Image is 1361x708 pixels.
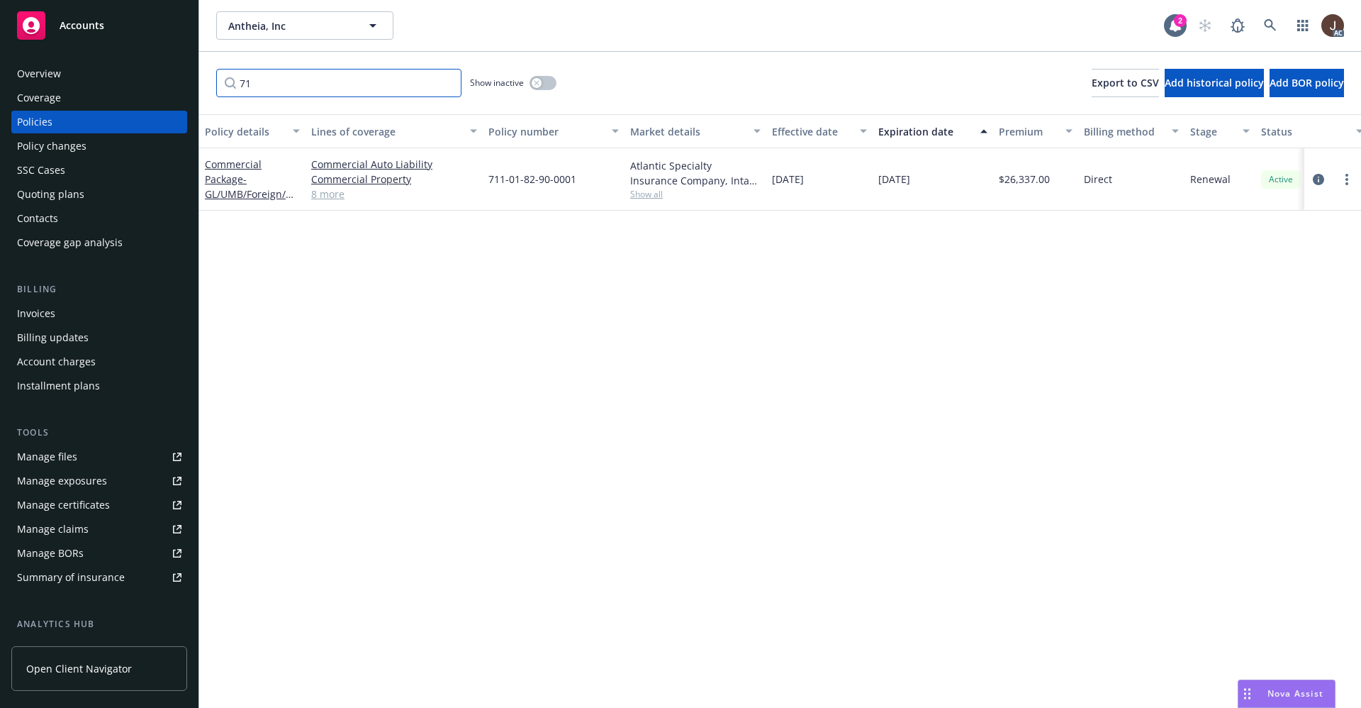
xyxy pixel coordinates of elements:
[1223,11,1252,40] a: Report a Bug
[11,183,187,206] a: Quoting plans
[1310,171,1327,188] a: circleInformation
[1190,172,1231,187] span: Renewal
[1289,11,1317,40] a: Switch app
[1270,76,1344,89] span: Add BOR policy
[1078,114,1184,148] button: Billing method
[11,302,187,325] a: Invoices
[1165,76,1264,89] span: Add historical policy
[1084,124,1163,139] div: Billing method
[1238,680,1256,707] div: Drag to move
[11,470,187,492] a: Manage exposures
[488,172,576,187] span: 711-01-82-90-0001
[11,6,187,45] a: Accounts
[17,183,84,206] div: Quoting plans
[772,124,851,139] div: Effective date
[1256,11,1284,40] a: Search
[199,114,306,148] button: Policy details
[11,542,187,565] a: Manage BORs
[1184,114,1255,148] button: Stage
[873,114,993,148] button: Expiration date
[630,188,761,200] span: Show all
[17,326,89,349] div: Billing updates
[772,172,804,187] span: [DATE]
[17,566,125,589] div: Summary of insurance
[1321,14,1344,37] img: photo
[11,326,187,349] a: Billing updates
[205,124,284,139] div: Policy details
[1092,76,1159,89] span: Export to CSV
[488,124,603,139] div: Policy number
[17,518,89,541] div: Manage claims
[1191,11,1219,40] a: Start snowing
[11,446,187,468] a: Manage files
[11,350,187,373] a: Account charges
[11,282,187,297] div: Billing
[1267,687,1323,699] span: Nova Assist
[483,114,625,148] button: Policy number
[11,566,187,589] a: Summary of insurance
[311,187,477,201] a: 8 more
[17,159,65,182] div: SSC Cases
[999,124,1057,139] div: Premium
[311,124,461,139] div: Lines of coverage
[625,114,766,148] button: Market details
[11,62,187,85] a: Overview
[17,494,110,516] div: Manage certificates
[306,114,483,148] button: Lines of coverage
[11,159,187,182] a: SSC Cases
[11,518,187,541] a: Manage claims
[878,124,972,139] div: Expiration date
[216,11,393,40] button: Antheia, Inc
[205,157,293,216] a: Commercial Package
[766,114,873,148] button: Effective date
[205,172,293,216] span: - GL/UMB/Foreign/HNOA
[11,207,187,230] a: Contacts
[11,617,187,631] div: Analytics hub
[17,542,84,565] div: Manage BORs
[999,172,1050,187] span: $26,337.00
[878,172,910,187] span: [DATE]
[1092,69,1159,97] button: Export to CSV
[17,470,107,492] div: Manage exposures
[216,69,461,97] input: Filter by keyword...
[311,172,477,187] a: Commercial Property
[1084,172,1112,187] span: Direct
[17,207,58,230] div: Contacts
[17,350,96,373] div: Account charges
[17,375,100,397] div: Installment plans
[17,446,77,468] div: Manage files
[17,231,123,254] div: Coverage gap analysis
[1238,680,1335,708] button: Nova Assist
[630,158,761,188] div: Atlantic Specialty Insurance Company, Intact Insurance
[470,77,524,89] span: Show inactive
[17,87,61,109] div: Coverage
[17,302,55,325] div: Invoices
[11,231,187,254] a: Coverage gap analysis
[17,62,61,85] div: Overview
[1174,14,1187,27] div: 2
[11,494,187,516] a: Manage certificates
[1261,124,1348,139] div: Status
[311,157,477,172] a: Commercial Auto Liability
[60,20,104,31] span: Accounts
[11,111,187,133] a: Policies
[11,426,187,440] div: Tools
[630,124,745,139] div: Market details
[17,111,52,133] div: Policies
[11,135,187,157] a: Policy changes
[1165,69,1264,97] button: Add historical policy
[17,135,86,157] div: Policy changes
[228,18,351,33] span: Antheia, Inc
[11,375,187,397] a: Installment plans
[1267,173,1295,186] span: Active
[26,661,132,676] span: Open Client Navigator
[993,114,1078,148] button: Premium
[1338,171,1355,188] a: more
[1190,124,1234,139] div: Stage
[11,87,187,109] a: Coverage
[1270,69,1344,97] button: Add BOR policy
